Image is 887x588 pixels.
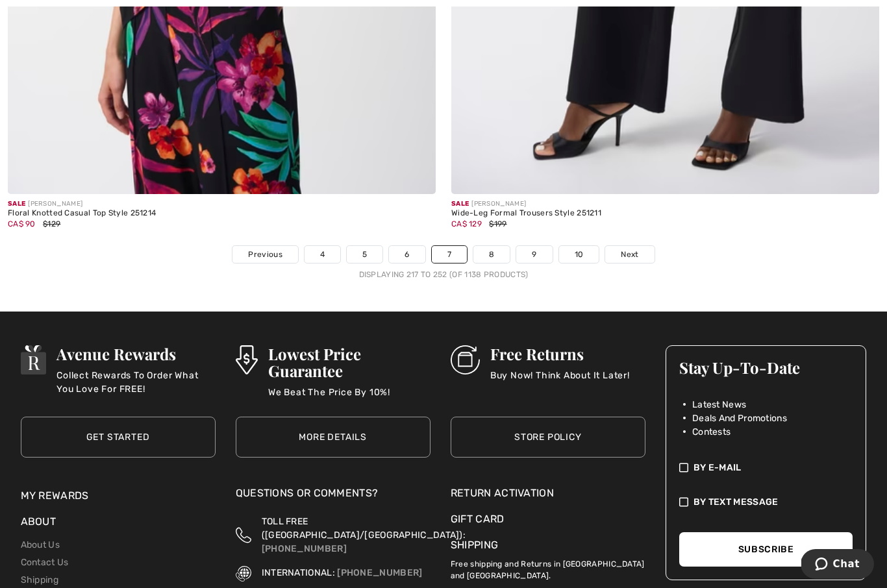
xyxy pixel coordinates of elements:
[248,249,282,260] span: Previous
[337,567,422,578] a: [PHONE_NUMBER]
[236,515,251,556] img: Toll Free (Canada/US)
[236,485,431,508] div: Questions or Comments?
[389,246,425,263] a: 6
[8,200,25,208] span: Sale
[268,345,431,379] h3: Lowest Price Guarantee
[451,345,480,374] img: Free Returns
[43,219,60,228] span: $129
[490,369,630,395] p: Buy Now! Think About It Later!
[56,369,215,395] p: Collect Rewards To Order What You Love For FREE!
[693,461,742,474] span: By E-mail
[692,425,731,439] span: Contests
[451,553,645,582] p: Free shipping and Returns in [GEOGRAPHIC_DATA] and [GEOGRAPHIC_DATA].
[262,516,466,541] span: TOLL FREE ([GEOGRAPHIC_DATA]/[GEOGRAPHIC_DATA]):
[451,200,469,208] span: Sale
[473,246,510,263] a: 8
[305,246,340,263] a: 4
[451,209,601,218] div: Wide-Leg Formal Trousers Style 251211
[8,219,36,228] span: CA$ 90
[679,532,853,567] button: Subscribe
[268,386,431,411] p: We Beat The Price By 10%!
[21,574,58,585] a: Shipping
[347,246,382,263] a: 5
[679,359,853,376] h3: Stay Up-To-Date
[21,489,89,502] a: My Rewards
[679,495,688,509] img: check
[8,199,156,209] div: [PERSON_NAME]
[451,539,498,551] a: Shipping
[232,246,297,263] a: Previous
[692,398,746,411] span: Latest News
[801,549,874,582] iframe: Opens a widget where you can chat to one of our agents
[605,246,654,263] a: Next
[679,461,688,474] img: check
[236,566,251,582] img: International
[559,246,599,263] a: 10
[236,345,258,374] img: Lowest Price Guarantee
[21,539,60,550] a: About Us
[451,417,645,458] a: Store Policy
[21,514,216,536] div: About
[21,557,69,568] a: Contact Us
[490,345,630,362] h3: Free Returns
[432,246,467,263] a: 7
[451,511,645,527] a: Gift Card
[489,219,506,228] span: $199
[692,411,787,425] span: Deals And Promotions
[56,345,215,362] h3: Avenue Rewards
[21,417,216,458] a: Get Started
[21,345,47,374] img: Avenue Rewards
[451,199,601,209] div: [PERSON_NAME]
[262,543,347,554] a: [PHONE_NUMBER]
[451,219,482,228] span: CA$ 129
[262,567,335,578] span: INTERNATIONAL:
[8,209,156,218] div: Floral Knotted Casual Top Style 251214
[516,246,552,263] a: 9
[693,495,779,509] span: By Text Message
[621,249,638,260] span: Next
[451,485,645,501] a: Return Activation
[236,417,431,458] a: More Details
